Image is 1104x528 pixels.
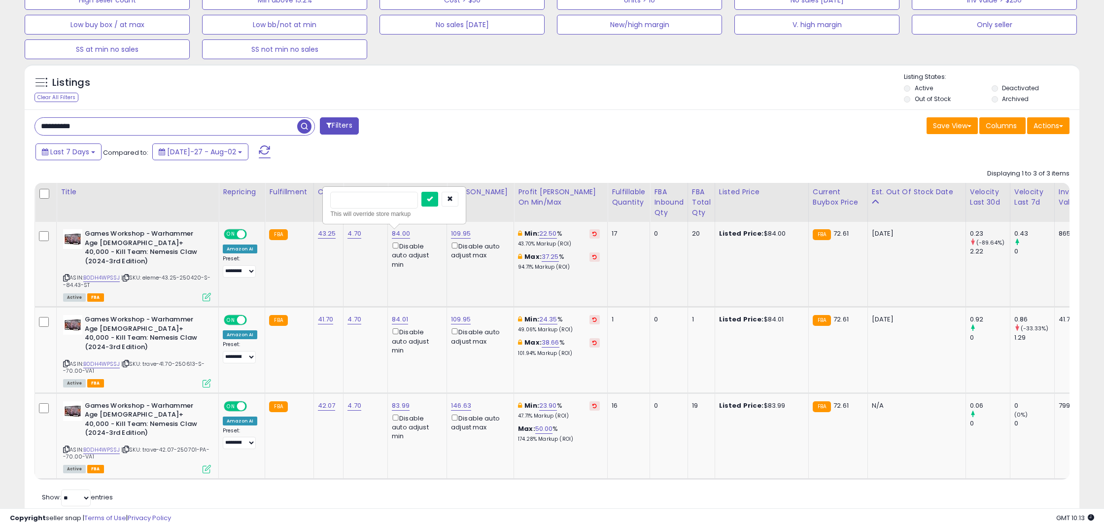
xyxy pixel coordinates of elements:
span: ON [225,230,237,239]
label: Out of Stock [915,95,951,103]
small: (-33.33%) [1021,324,1048,332]
small: (0%) [1014,411,1028,419]
p: 101.94% Markup (ROI) [518,350,600,357]
div: $84.01 [719,315,801,324]
b: Listed Price: [719,401,764,410]
a: B0DH4WPSSJ [83,360,120,368]
button: [DATE]-27 - Aug-02 [152,143,248,160]
a: 84.01 [392,315,408,324]
b: Games Workshop - Warhammer Age [DEMOGRAPHIC_DATA]+ 40,000 - Kill Team: Nemesis Claw (2024-3rd Edi... [85,401,205,440]
small: FBA [813,315,831,326]
div: 0 [970,333,1010,342]
div: 0.06 [970,401,1010,410]
div: Amazon AI [223,245,257,253]
div: 0 [1014,419,1054,428]
label: Active [915,84,933,92]
span: All listings currently available for purchase on Amazon [63,293,86,302]
a: 84.00 [392,229,410,239]
span: Columns [986,121,1017,131]
button: Save View [927,117,978,134]
b: Max: [524,252,542,261]
a: 4.70 [347,401,361,411]
div: Listed Price [719,187,804,197]
span: FBA [87,293,104,302]
div: Disable auto adjust max [451,326,506,346]
div: Disable auto adjust min [392,413,439,441]
div: ASIN: [63,229,211,300]
a: Terms of Use [84,513,126,523]
div: seller snap | | [10,514,171,523]
a: 23.90 [539,401,557,411]
div: 799.33 [1059,401,1080,410]
div: FBA inbound Qty [654,187,684,218]
div: [PERSON_NAME] [451,187,510,197]
div: % [518,252,600,271]
div: 0 [654,401,680,410]
b: Min: [524,315,539,324]
div: Cost [318,187,340,197]
button: Low buy box / at max [25,15,190,35]
button: Actions [1027,117,1069,134]
div: 0 [654,229,680,238]
a: 4.70 [347,315,361,324]
b: Min: [524,229,539,238]
div: 1.29 [1014,333,1054,342]
div: Clear All Filters [34,93,78,102]
a: 4.70 [347,229,361,239]
div: 16 [612,401,642,410]
span: | SKU: trave-42.07-250701-PA--70.00-VA1 [63,446,209,460]
div: $83.99 [719,401,801,410]
div: 41.70 [1059,315,1080,324]
p: 94.71% Markup (ROI) [518,264,600,271]
div: Disable auto adjust min [392,326,439,355]
small: FBA [269,229,287,240]
b: Min: [524,401,539,410]
div: 20 [692,229,707,238]
span: | SKU: eleme-43.25-250420-S--84.43-ST [63,274,211,288]
button: New/high margin [557,15,722,35]
b: Max: [518,424,535,433]
span: 72.61 [833,229,849,238]
div: 1 [612,315,642,324]
div: Profit [PERSON_NAME] on Min/Max [518,187,603,208]
span: 72.61 [833,315,849,324]
small: FBA [269,315,287,326]
a: 83.99 [392,401,410,411]
div: FBA Total Qty [692,187,711,218]
span: 72.61 [833,401,849,410]
button: Last 7 Days [35,143,102,160]
b: Games Workshop - Warhammer Age [DEMOGRAPHIC_DATA]+ 40,000 - Kill Team: Nemesis Claw (2024-3rd Edi... [85,229,205,268]
div: 0 [654,315,680,324]
p: 47.71% Markup (ROI) [518,413,600,420]
b: Listed Price: [719,315,764,324]
div: % [518,315,600,333]
p: Listing States: [904,72,1079,82]
b: Games Workshop - Warhammer Age [DEMOGRAPHIC_DATA]+ 40,000 - Kill Team: Nemesis Claw (2024-3rd Edi... [85,315,205,354]
span: [DATE]-27 - Aug-02 [167,147,236,157]
div: Velocity Last 7d [1014,187,1050,208]
div: 0.92 [970,315,1010,324]
div: ASIN: [63,401,211,472]
button: No sales [DATE] [379,15,545,35]
span: Last 7 Days [50,147,89,157]
span: All listings currently available for purchase on Amazon [63,379,86,387]
span: Show: entries [42,493,113,502]
small: (-89.64%) [976,239,1004,246]
img: 41U1sbGUDRL._SL40_.jpg [63,315,82,335]
img: 41U1sbGUDRL._SL40_.jpg [63,229,82,249]
div: Disable auto adjust min [392,241,439,269]
div: 0.23 [970,229,1010,238]
span: OFF [245,230,261,239]
div: % [518,401,600,420]
div: Current Buybox Price [813,187,863,208]
p: 43.70% Markup (ROI) [518,241,600,247]
a: 24.35 [539,315,557,324]
p: [DATE] [872,229,958,238]
div: ASIN: [63,315,211,386]
a: 41.70 [318,315,334,324]
a: B0DH4WPSSJ [83,446,120,454]
span: FBA [87,379,104,387]
span: FBA [87,465,104,473]
h5: Listings [52,76,90,90]
div: 0 [1014,401,1054,410]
